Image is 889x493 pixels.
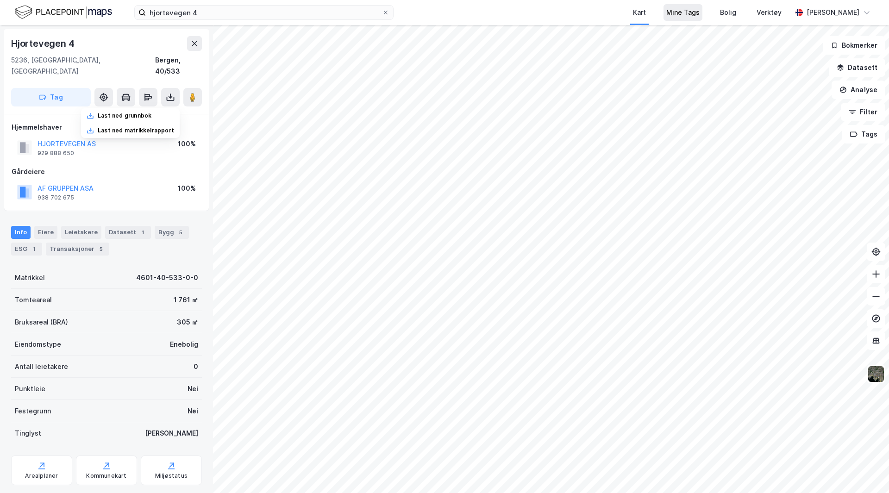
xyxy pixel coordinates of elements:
[146,6,382,19] input: Søk på adresse, matrikkel, gårdeiere, leietakere eller personer
[807,7,859,18] div: [PERSON_NAME]
[15,294,52,306] div: Tomteareal
[15,4,112,20] img: logo.f888ab2527a4732fd821a326f86c7f29.svg
[11,88,91,106] button: Tag
[155,55,202,77] div: Bergen, 40/533
[823,36,885,55] button: Bokmerker
[15,361,68,372] div: Antall leietakere
[666,7,700,18] div: Mine Tags
[86,472,126,480] div: Kommunekart
[757,7,782,18] div: Verktøy
[155,472,188,480] div: Miljøstatus
[98,127,174,134] div: Last ned matrikkelrapport
[843,449,889,493] div: Kontrollprogram for chat
[11,36,76,51] div: Hjortevegen 4
[867,365,885,383] img: 9k=
[11,226,31,239] div: Info
[178,183,196,194] div: 100%
[176,228,185,237] div: 5
[188,406,198,417] div: Nei
[15,406,51,417] div: Festegrunn
[843,449,889,493] iframe: Chat Widget
[15,317,68,328] div: Bruksareal (BRA)
[15,383,45,394] div: Punktleie
[96,244,106,254] div: 5
[194,361,198,372] div: 0
[829,58,885,77] button: Datasett
[136,272,198,283] div: 4601-40-533-0-0
[188,383,198,394] div: Nei
[177,317,198,328] div: 305 ㎡
[98,112,151,119] div: Last ned grunnbok
[15,428,41,439] div: Tinglyst
[29,244,38,254] div: 1
[61,226,101,239] div: Leietakere
[138,228,147,237] div: 1
[841,103,885,121] button: Filter
[12,122,201,133] div: Hjemmelshaver
[38,150,74,157] div: 929 888 650
[174,294,198,306] div: 1 761 ㎡
[842,125,885,144] button: Tags
[155,226,189,239] div: Bygg
[145,428,198,439] div: [PERSON_NAME]
[633,7,646,18] div: Kart
[720,7,736,18] div: Bolig
[15,339,61,350] div: Eiendomstype
[170,339,198,350] div: Enebolig
[46,243,109,256] div: Transaksjoner
[178,138,196,150] div: 100%
[12,166,201,177] div: Gårdeiere
[832,81,885,99] button: Analyse
[105,226,151,239] div: Datasett
[15,272,45,283] div: Matrikkel
[38,194,74,201] div: 938 702 675
[11,243,42,256] div: ESG
[25,472,58,480] div: Arealplaner
[11,55,155,77] div: 5236, [GEOGRAPHIC_DATA], [GEOGRAPHIC_DATA]
[34,226,57,239] div: Eiere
